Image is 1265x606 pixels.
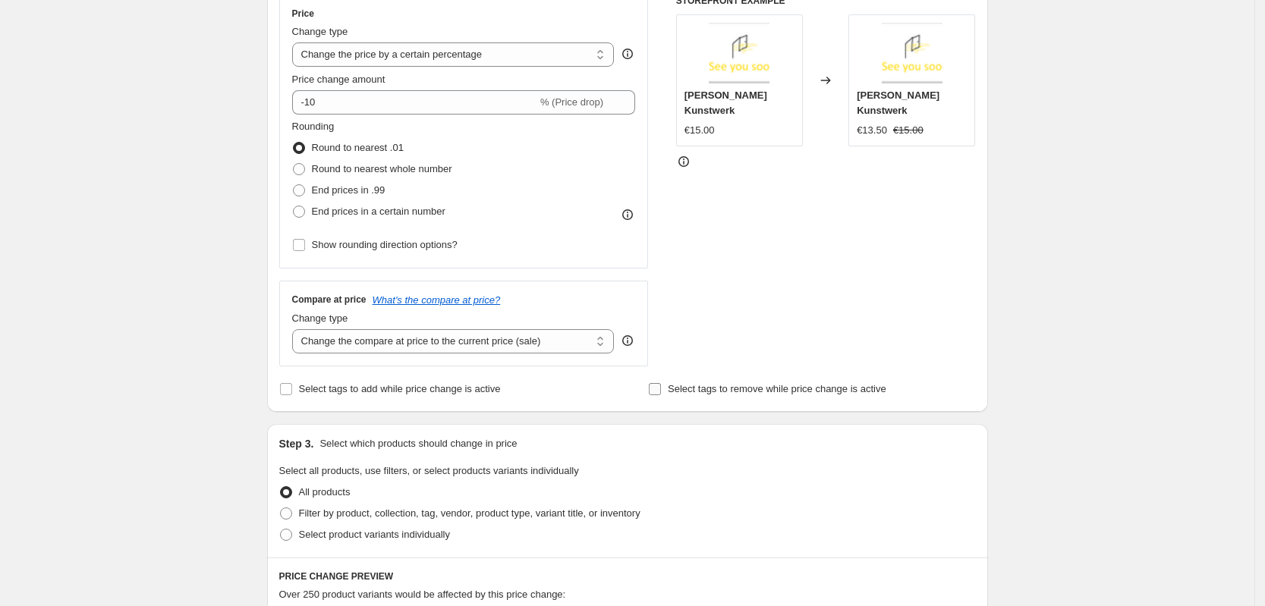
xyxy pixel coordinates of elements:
[279,589,566,600] span: Over 250 product variants would be affected by this price change:
[292,294,367,306] h3: Compare at price
[279,570,976,582] h6: PRICE CHANGE PREVIEW
[620,46,635,61] div: help
[292,312,348,324] span: Change type
[292,8,314,20] h3: Price
[882,23,942,83] img: img_80x.png
[893,123,924,138] strike: €15.00
[299,507,640,519] span: Filter by product, collection, tag, vendor, product type, variant title, or inventory
[709,23,769,83] img: img_80x.png
[292,26,348,37] span: Change type
[857,123,887,138] div: €13.50
[668,383,886,394] span: Select tags to remove while price change is active
[299,486,351,498] span: All products
[292,74,385,85] span: Price change amount
[292,121,335,132] span: Rounding
[312,206,445,217] span: End prices in a certain number
[373,294,501,306] button: What's the compare at price?
[684,89,767,116] span: [PERSON_NAME] Kunstwerk
[319,436,517,451] p: Select which products should change in price
[292,90,537,115] input: -15
[857,89,939,116] span: [PERSON_NAME] Kunstwerk
[299,383,501,394] span: Select tags to add while price change is active
[312,142,404,153] span: Round to nearest .01
[620,333,635,348] div: help
[279,436,314,451] h2: Step 3.
[299,529,450,540] span: Select product variants individually
[540,96,603,108] span: % (Price drop)
[312,239,458,250] span: Show rounding direction options?
[279,465,579,476] span: Select all products, use filters, or select products variants individually
[312,163,452,174] span: Round to nearest whole number
[312,184,385,196] span: End prices in .99
[684,123,715,138] div: €15.00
